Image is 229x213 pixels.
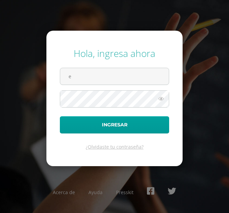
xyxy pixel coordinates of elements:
[86,144,144,150] a: ¿Olvidaste tu contraseña?
[53,189,75,195] a: Acerca de
[60,47,169,60] div: Hola, ingresa ahora
[116,189,133,195] a: Presskit
[60,68,169,85] input: Correo electrónico o usuario
[88,189,103,195] a: Ayuda
[60,116,169,133] button: Ingresar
